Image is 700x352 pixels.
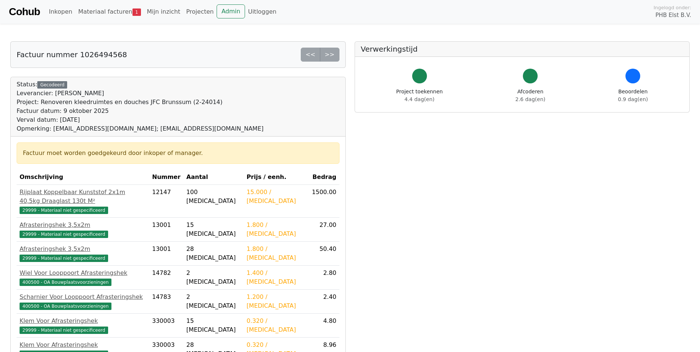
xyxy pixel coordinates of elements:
[186,188,241,206] div: 100 [MEDICAL_DATA]
[17,107,263,115] div: Factuur datum: 9 oktober 2025
[245,4,279,19] a: Uitloggen
[20,221,146,230] div: Afrasteringshek 3,5x2m
[186,245,241,262] div: 28 [MEDICAL_DATA]
[20,269,146,277] div: Wiel Voor Looppoort Afrasteringshek
[17,124,263,133] div: Opmerking: [EMAIL_ADDRESS][DOMAIN_NAME]; [EMAIL_ADDRESS][DOMAIN_NAME]
[20,207,108,214] span: 29999 - Materiaal niet gespecificeerd
[149,266,183,290] td: 14782
[396,88,443,103] div: Project toekennen
[17,98,263,107] div: Project: Renoveren kleedruimtes en douches JFC Brunssum (2-24014)
[361,45,684,54] h5: Verwerkingstijd
[149,290,183,314] td: 14783
[20,317,146,325] div: Klem Voor Afrasteringshek
[655,11,691,20] span: PHB Elst B.V.
[20,255,108,262] span: 29999 - Materiaal niet gespecificeerd
[309,185,339,218] td: 1500.00
[309,170,339,185] th: Bedrag
[149,242,183,266] td: 13001
[20,341,146,349] div: Klem Voor Afrasteringshek
[618,96,648,102] span: 0.9 dag(en)
[20,293,146,301] div: Scharnier Voor Looppoort Afrasteringshek
[186,293,241,310] div: 2 [MEDICAL_DATA]
[404,96,434,102] span: 4.4 dag(en)
[183,4,217,19] a: Projecten
[20,245,146,262] a: Afrasteringshek 3,5x2m29999 - Materiaal niet gespecificeerd
[20,317,146,334] a: Klem Voor Afrasteringshek29999 - Materiaal niet gespecificeerd
[9,3,40,21] a: Cohub
[186,269,241,286] div: 2 [MEDICAL_DATA]
[309,266,339,290] td: 2.80
[309,242,339,266] td: 50.40
[17,115,263,124] div: Verval datum: [DATE]
[149,218,183,242] td: 13001
[20,245,146,253] div: Afrasteringshek 3,5x2m
[309,314,339,338] td: 4.80
[246,293,306,310] div: 1.200 / [MEDICAL_DATA]
[186,221,241,238] div: 15 [MEDICAL_DATA]
[618,88,648,103] div: Beoordelen
[20,188,146,206] div: Rijplaat Koppelbaar Kunststof 2x1m 40,5kg Draaglast 130t M²
[149,185,183,218] td: 12147
[46,4,75,19] a: Inkopen
[186,317,241,334] div: 15 [MEDICAL_DATA]
[37,81,67,89] div: Gecodeerd
[246,188,306,206] div: 15.000 / [MEDICAL_DATA]
[17,80,263,133] div: Status:
[309,290,339,314] td: 2.40
[20,188,146,214] a: Rijplaat Koppelbaar Kunststof 2x1m 40,5kg Draaglast 130t M²29999 - Materiaal niet gespecificeerd
[20,327,108,334] span: 29999 - Materiaal niet gespecificeerd
[515,96,545,102] span: 2.6 dag(en)
[17,170,149,185] th: Omschrijving
[183,170,244,185] th: Aantal
[244,170,309,185] th: Prijs / eenh.
[246,245,306,262] div: 1.800 / [MEDICAL_DATA]
[20,269,146,286] a: Wiel Voor Looppoort Afrasteringshek400500 - OA Bouwplaatsvoorzieningen
[144,4,183,19] a: Mijn inzicht
[246,317,306,334] div: 0.320 / [MEDICAL_DATA]
[309,218,339,242] td: 27.00
[23,149,333,158] div: Factuur moet worden goedgekeurd door inkoper of manager.
[654,4,691,11] span: Ingelogd onder:
[149,170,183,185] th: Nummer
[20,303,111,310] span: 400500 - OA Bouwplaatsvoorzieningen
[20,221,146,238] a: Afrasteringshek 3,5x2m29999 - Materiaal niet gespecificeerd
[20,231,108,238] span: 29999 - Materiaal niet gespecificeerd
[20,279,111,286] span: 400500 - OA Bouwplaatsvoorzieningen
[515,88,545,103] div: Afcoderen
[17,89,263,98] div: Leverancier: [PERSON_NAME]
[75,4,144,19] a: Materiaal facturen1
[217,4,245,18] a: Admin
[20,293,146,310] a: Scharnier Voor Looppoort Afrasteringshek400500 - OA Bouwplaatsvoorzieningen
[17,50,127,59] h5: Factuur nummer 1026494568
[246,269,306,286] div: 1.400 / [MEDICAL_DATA]
[246,221,306,238] div: 1.800 / [MEDICAL_DATA]
[149,314,183,338] td: 330003
[132,8,141,16] span: 1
